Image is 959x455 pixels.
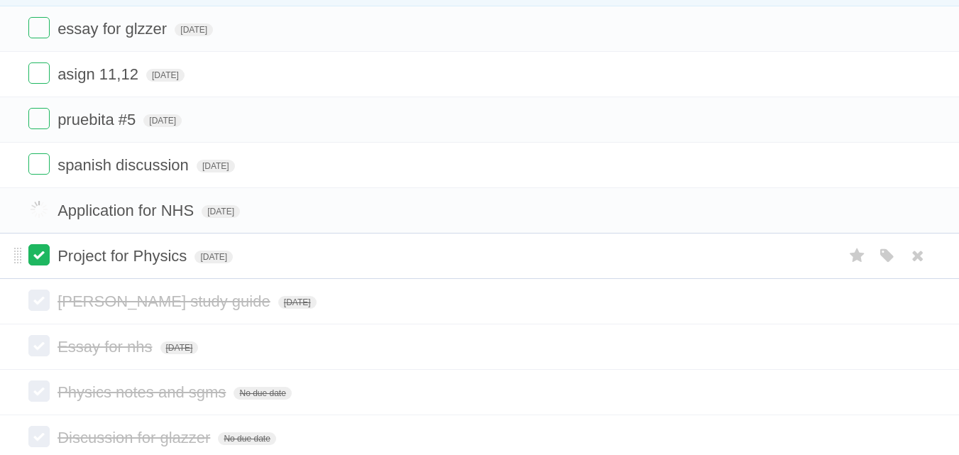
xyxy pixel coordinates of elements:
span: [PERSON_NAME] study guide [57,292,274,310]
span: [DATE] [194,251,233,263]
span: essay for glzzer [57,20,170,38]
label: Done [28,17,50,38]
span: [DATE] [175,23,213,36]
span: No due date [218,432,275,445]
span: asign 11,12 [57,65,142,83]
span: Physics notes and sgms [57,383,229,401]
label: Done [28,153,50,175]
label: Done [28,380,50,402]
label: Done [28,108,50,129]
span: Discussion for glazzer [57,429,214,446]
span: Application for NHS [57,202,197,219]
span: [DATE] [146,69,185,82]
span: [DATE] [160,341,199,354]
label: Done [28,244,50,265]
span: [DATE] [197,160,235,172]
span: No due date [234,387,291,400]
span: Essay for nhs [57,338,155,356]
label: Done [28,335,50,356]
span: spanish discussion [57,156,192,174]
label: Done [28,290,50,311]
span: [DATE] [278,296,317,309]
span: Project for Physics [57,247,190,265]
span: [DATE] [202,205,240,218]
label: Done [28,426,50,447]
label: Star task [844,244,871,268]
label: Done [28,62,50,84]
span: pruebita #5 [57,111,139,128]
label: Done [28,199,50,220]
span: [DATE] [143,114,182,127]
